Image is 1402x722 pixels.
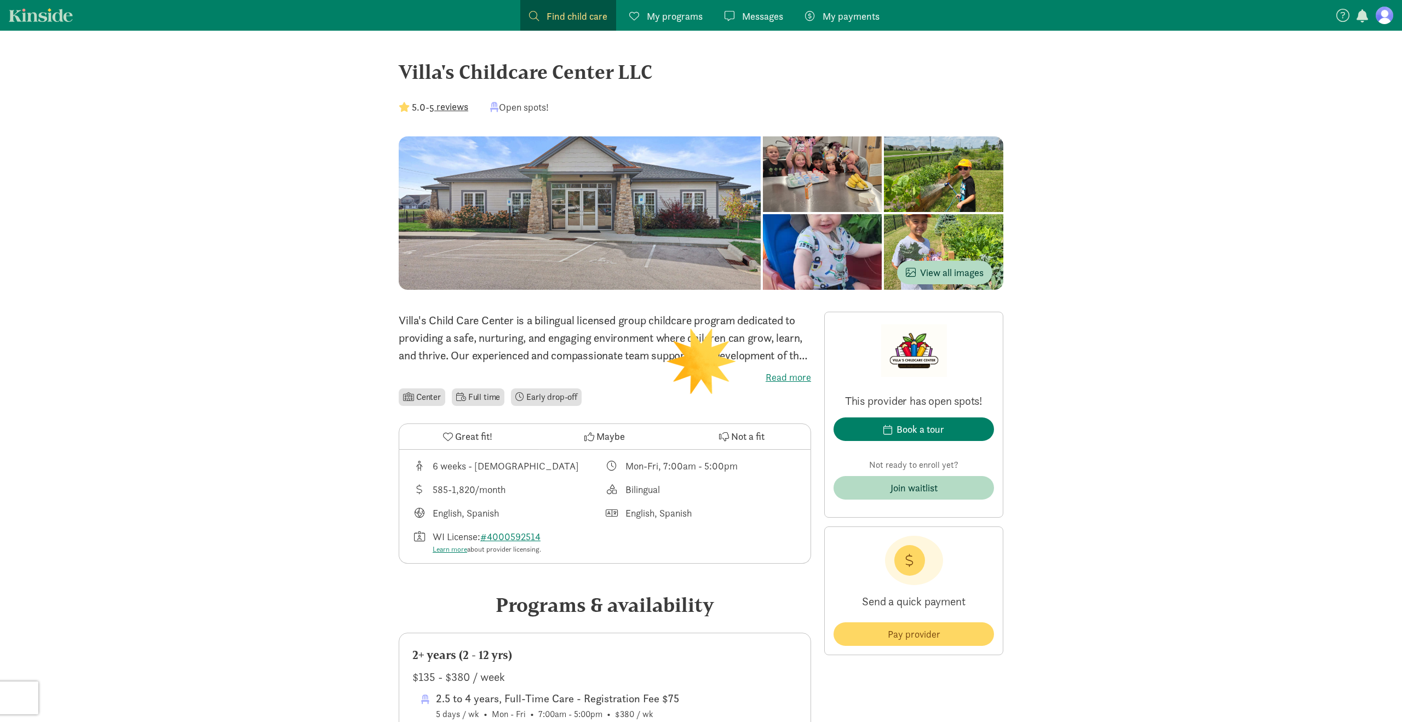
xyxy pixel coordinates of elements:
button: Not a fit [674,424,811,449]
li: Center [399,388,445,406]
img: Provider logo [881,321,947,380]
strong: 5.0 [412,101,426,113]
li: Early drop-off [511,388,582,406]
span: Not a fit [731,429,765,444]
span: My payments [823,9,880,24]
div: Open spots! [490,100,549,114]
div: Book a tour [897,422,944,437]
div: Languages spoken [605,506,798,520]
a: #4000592514 [480,530,541,543]
span: Messages [742,9,783,24]
div: Join waitlist [890,480,938,495]
button: Maybe [536,424,673,449]
p: Villa's Child Care Center is a bilingual licensed group childcare program dedicated to providing ... [399,312,811,364]
div: Languages taught [412,506,605,520]
button: Join waitlist [834,476,994,500]
button: View all images [897,261,992,284]
div: Age range for children that this provider cares for [412,459,605,473]
span: Find child care [547,9,607,24]
div: about provider licensing. [433,544,545,555]
div: English, Spanish [433,506,499,520]
div: 2+ years (2 - 12 yrs) [412,646,797,664]
div: $135 - $380 / week [412,668,797,686]
button: Great fit! [399,424,536,449]
span: Maybe [596,429,625,444]
div: WI License: [433,529,545,555]
p: Not ready to enroll yet? [834,459,994,472]
div: 2.5 to 4 years, Full-Time Care - Registration Fee $75 [436,690,679,707]
button: 5 reviews [429,99,468,114]
div: Programs & availability [399,590,811,620]
p: Send a quick payment [834,585,994,618]
span: My programs [647,9,703,24]
div: Average tuition for this program [412,482,605,497]
p: This provider has open spots! [834,393,994,409]
a: Learn more [433,545,467,554]
div: English, Spanish [625,506,692,520]
div: Class schedule [605,459,798,473]
label: Read more [399,371,811,384]
div: Mon-Fri, 7:00am - 5:00pm [625,459,738,473]
div: - [399,100,468,114]
a: Kinside [9,8,73,22]
span: Pay provider [888,627,940,641]
div: 585-1,820/month [433,482,505,497]
div: Villa's Childcare Center LLC [399,57,1003,87]
div: Bilingual [625,482,660,497]
li: Full time [452,388,504,406]
div: This provider's education philosophy [605,482,798,497]
button: Book a tour [834,417,994,441]
div: 6 weeks - [DEMOGRAPHIC_DATA] [433,459,579,473]
div: License number [412,529,605,555]
span: View all images [906,265,984,280]
span: Great fit! [455,429,492,444]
